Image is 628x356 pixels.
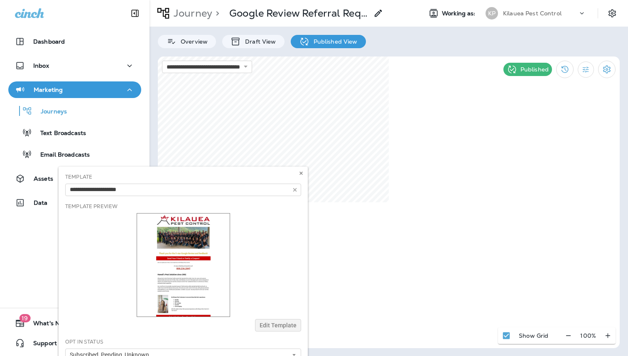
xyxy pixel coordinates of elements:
[519,332,548,339] p: Show Grid
[486,7,498,20] div: KP
[605,6,620,21] button: Settings
[520,66,549,73] p: Published
[19,314,30,322] span: 19
[8,57,141,74] button: Inbox
[309,38,358,45] p: Published View
[32,130,86,137] p: Text Broadcasts
[33,62,49,69] p: Inbox
[177,38,208,45] p: Overview
[25,320,68,330] span: What's New
[8,335,141,351] button: Support
[556,61,574,78] button: View Changelog
[8,170,141,187] button: Assets
[578,61,594,78] button: Filter Statistics
[170,7,212,20] p: Journey
[32,151,90,159] p: Email Broadcasts
[8,81,141,98] button: Marketing
[33,38,65,45] p: Dashboard
[229,7,368,20] p: Google Review Referral Request
[598,61,616,78] button: Settings
[123,5,147,22] button: Collapse Sidebar
[8,33,141,50] button: Dashboard
[8,315,141,331] button: 19What's New
[34,199,48,206] p: Data
[580,332,596,339] p: 100 %
[503,10,562,17] p: Kilauea Pest Control
[241,38,276,45] p: Draft View
[212,7,219,20] p: >
[8,102,141,120] button: Journeys
[25,340,57,350] span: Support
[8,124,141,141] button: Text Broadcasts
[8,194,141,211] button: Data
[32,108,67,116] p: Journeys
[34,86,63,93] p: Marketing
[34,175,53,182] p: Assets
[8,145,141,163] button: Email Broadcasts
[442,10,477,17] span: Working as:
